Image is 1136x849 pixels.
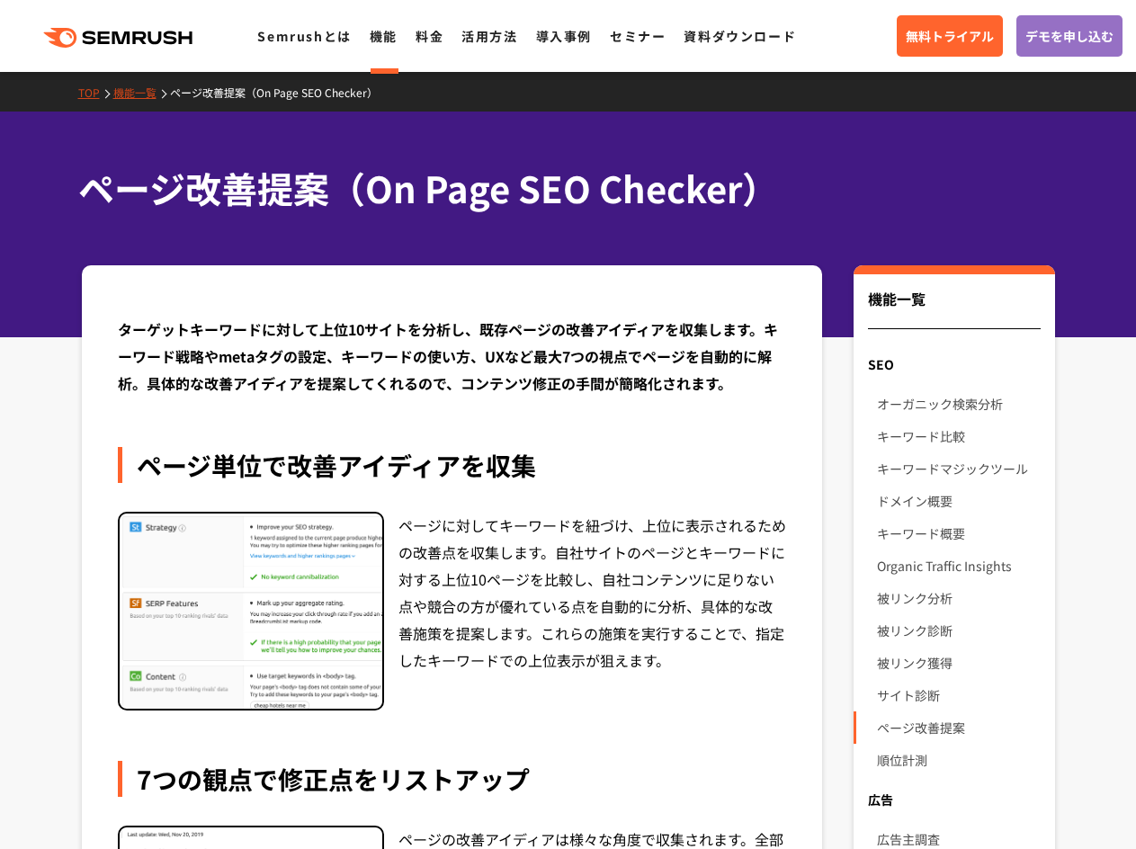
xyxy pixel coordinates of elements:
[170,85,391,100] a: ページ改善提案（On Page SEO Checker）
[877,582,1040,614] a: 被リンク分析
[877,679,1040,711] a: サイト診断
[118,447,787,483] div: ページ単位で改善アイディアを収集
[118,316,787,397] div: ターゲットキーワードに対して上位10サイトを分析し、既存ページの改善アイディアを収集します。キーワード戦略やmetaタグの設定、キーワードの使い方、UXなど最大7つの視点でページを自動的に解析。...
[1016,15,1123,57] a: デモを申し込む
[877,388,1040,420] a: オーガニック検索分析
[877,420,1040,452] a: キーワード比較
[416,27,443,45] a: 料金
[113,85,170,100] a: 機能一覧
[877,647,1040,679] a: 被リンク獲得
[684,27,796,45] a: 資料ダウンロード
[877,614,1040,647] a: 被リンク診断
[877,517,1040,550] a: キーワード概要
[610,27,666,45] a: セミナー
[257,27,351,45] a: Semrushとは
[120,514,382,710] img: ページ改善提案（On Page SEO Checker） 改善アイディア
[854,348,1054,380] div: SEO
[897,15,1003,57] a: 無料トライアル
[1025,26,1114,46] span: デモを申し込む
[877,744,1040,776] a: 順位計測
[906,26,994,46] span: 無料トライアル
[78,162,1041,215] h1: ページ改善提案（On Page SEO Checker）
[118,761,787,797] div: 7つの観点で修正点をリストアップ
[536,27,592,45] a: 導入事例
[78,85,113,100] a: TOP
[854,783,1054,816] div: 広告
[877,485,1040,517] a: ドメイン概要
[877,452,1040,485] a: キーワードマジックツール
[370,27,398,45] a: 機能
[877,550,1040,582] a: Organic Traffic Insights
[868,288,1040,329] div: 機能一覧
[877,711,1040,744] a: ページ改善提案
[461,27,517,45] a: 活用方法
[398,512,787,711] div: ページに対してキーワードを紐づけ、上位に表示されるための改善点を収集します。自社サイトのページとキーワードに対する上位10ページを比較し、自社コンテンツに足りない点や競合の方が優れている点を自動...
